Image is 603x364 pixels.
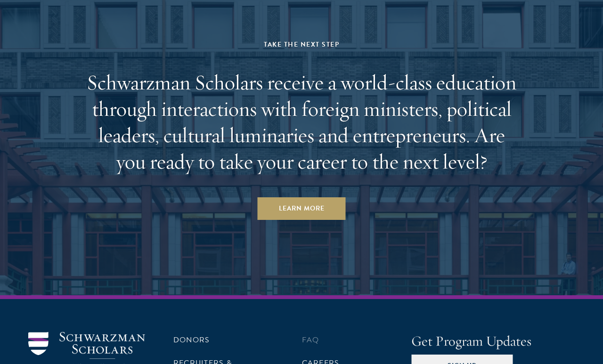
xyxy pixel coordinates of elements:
h2: Schwarzman Scholars receive a world-class education through interactions with foreign ministers, ... [82,69,521,175]
div: Take the Next Step [82,39,521,50]
a: Donors [173,334,210,346]
a: Learn More [258,197,346,220]
h4: Get Program Updates [411,332,575,351]
a: FAQ [302,334,319,346]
